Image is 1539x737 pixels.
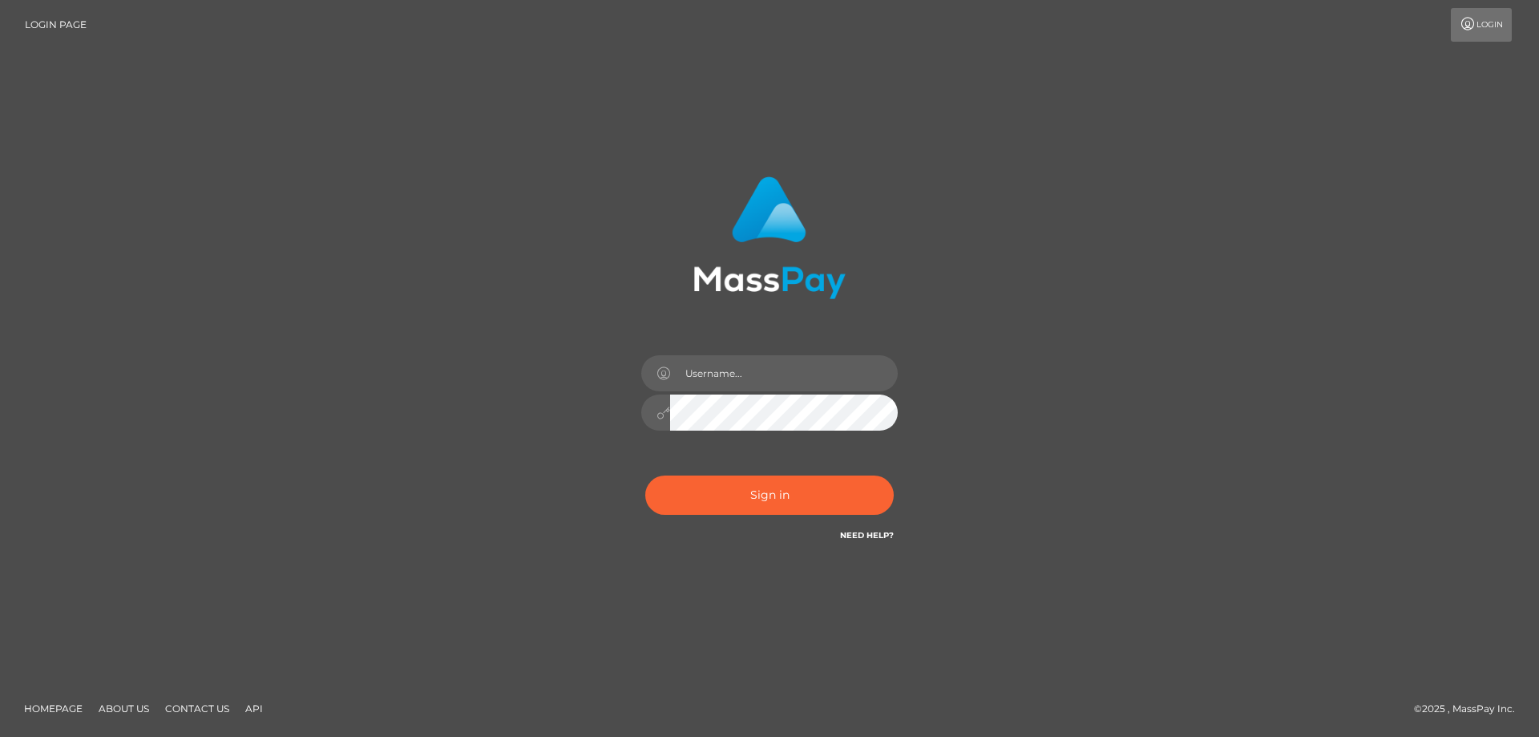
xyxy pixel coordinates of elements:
a: Need Help? [840,530,894,541]
a: Login [1451,8,1512,42]
div: © 2025 , MassPay Inc. [1414,700,1527,718]
a: Login Page [25,8,87,42]
a: API [239,696,269,721]
input: Username... [670,355,898,391]
a: Homepage [18,696,89,721]
img: MassPay Login [693,176,846,299]
a: About Us [92,696,156,721]
a: Contact Us [159,696,236,721]
button: Sign in [645,476,894,515]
